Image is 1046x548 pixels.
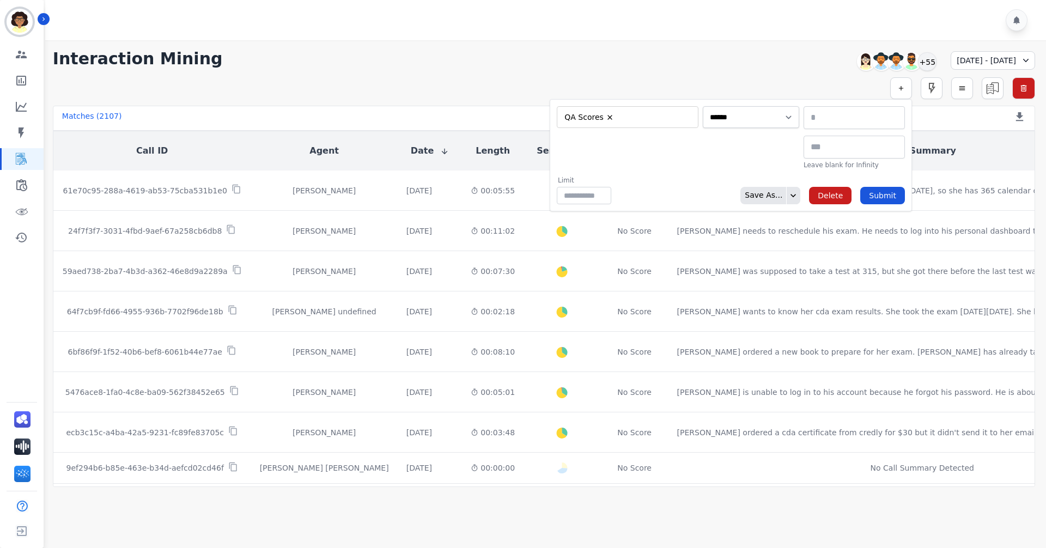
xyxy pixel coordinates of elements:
[406,266,432,277] div: [DATE]
[471,185,515,196] div: 00:05:55
[471,226,515,236] div: 00:11:02
[617,306,652,317] div: No Score
[561,112,618,123] li: QA Scores
[406,346,432,357] div: [DATE]
[617,346,652,357] div: No Score
[471,387,515,398] div: 00:05:01
[63,266,228,277] p: 59aed738-2ba7-4b3d-a362-46e8d9a2289a
[560,111,691,124] ul: selected options
[260,185,389,196] div: [PERSON_NAME]
[406,226,432,236] div: [DATE]
[406,387,432,398] div: [DATE]
[809,187,852,204] button: Delete
[406,462,432,473] div: [DATE]
[7,9,33,35] img: Bordered avatar
[804,161,905,169] div: Leave blank for Infinity
[68,226,222,236] p: 24f7f3f7-3031-4fbd-9aef-67a258cb6db8
[471,306,515,317] div: 00:02:18
[260,387,389,398] div: [PERSON_NAME]
[558,176,611,185] label: Limit
[260,427,389,438] div: [PERSON_NAME]
[67,306,223,317] p: 64f7cb9f-fd66-4955-936b-7702f96de18b
[740,187,782,204] div: Save As...
[309,144,339,157] button: Agent
[471,346,515,357] div: 00:08:10
[617,462,652,473] div: No Score
[617,266,652,277] div: No Score
[617,226,652,236] div: No Score
[53,49,223,69] h1: Interaction Mining
[951,51,1035,70] div: [DATE] - [DATE]
[260,306,389,317] div: [PERSON_NAME] undefined
[471,427,515,438] div: 00:03:48
[860,187,905,204] button: Submit
[260,346,389,357] div: [PERSON_NAME]
[537,144,587,157] button: Sentiment
[606,113,614,121] button: Remove QA Scores
[66,427,224,438] p: ecb3c15c-a4ba-42a5-9231-fc89fe83705c
[65,387,225,398] p: 5476ace8-1fa0-4c8e-ba09-562f38452e65
[260,462,389,473] div: [PERSON_NAME] [PERSON_NAME]
[471,266,515,277] div: 00:07:30
[66,462,224,473] p: 9ef294b6-b85e-463e-b34d-aefcd02cd46f
[476,144,510,157] button: Length
[68,346,222,357] p: 6bf86f9f-1f52-40b6-bef8-6061b44e77ae
[406,306,432,317] div: [DATE]
[260,226,389,236] div: [PERSON_NAME]
[260,266,389,277] div: [PERSON_NAME]
[62,111,122,126] div: Matches ( 2107 )
[406,427,432,438] div: [DATE]
[63,185,227,196] p: 61e70c95-288a-4619-ab53-75cba531b1e0
[889,144,956,157] button: Call Summary
[411,144,449,157] button: Date
[406,185,432,196] div: [DATE]
[617,427,652,438] div: No Score
[471,462,515,473] div: 00:00:00
[918,52,936,71] div: +55
[617,387,652,398] div: No Score
[136,144,168,157] button: Call ID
